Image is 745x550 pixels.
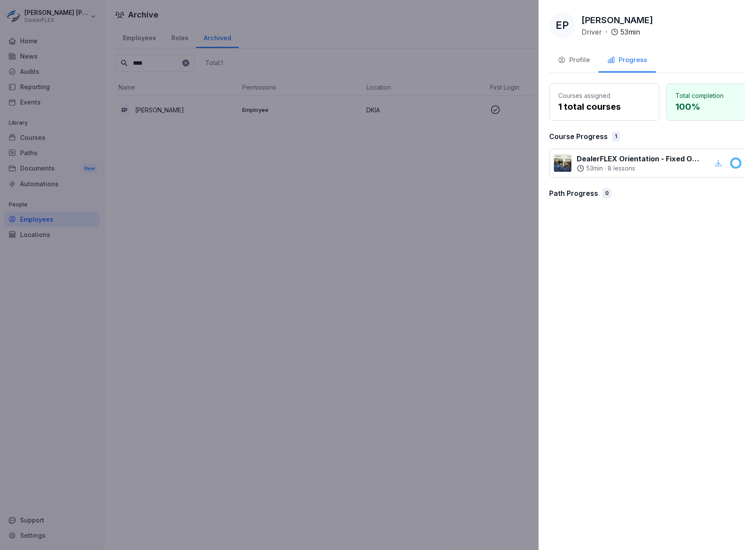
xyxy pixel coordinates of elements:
p: Path Progress [549,188,598,198]
div: 0 [602,188,611,198]
button: Progress [599,49,656,73]
p: 8 lessons [608,164,635,173]
button: Profile [549,49,599,73]
p: DealerFLEX Orientation - Fixed Operations Division [577,153,702,164]
div: · [581,27,640,37]
div: Profile [558,55,590,65]
p: [PERSON_NAME] [581,14,653,27]
div: EP [549,12,575,38]
p: Courses assigned [558,91,650,100]
p: 1 total courses [558,100,650,113]
div: · [577,164,702,173]
p: 53 min [620,27,640,37]
p: Driver [581,27,602,37]
div: Progress [607,55,647,65]
p: 53 min [586,164,603,173]
p: Course Progress [549,131,608,142]
div: 1 [612,132,620,141]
